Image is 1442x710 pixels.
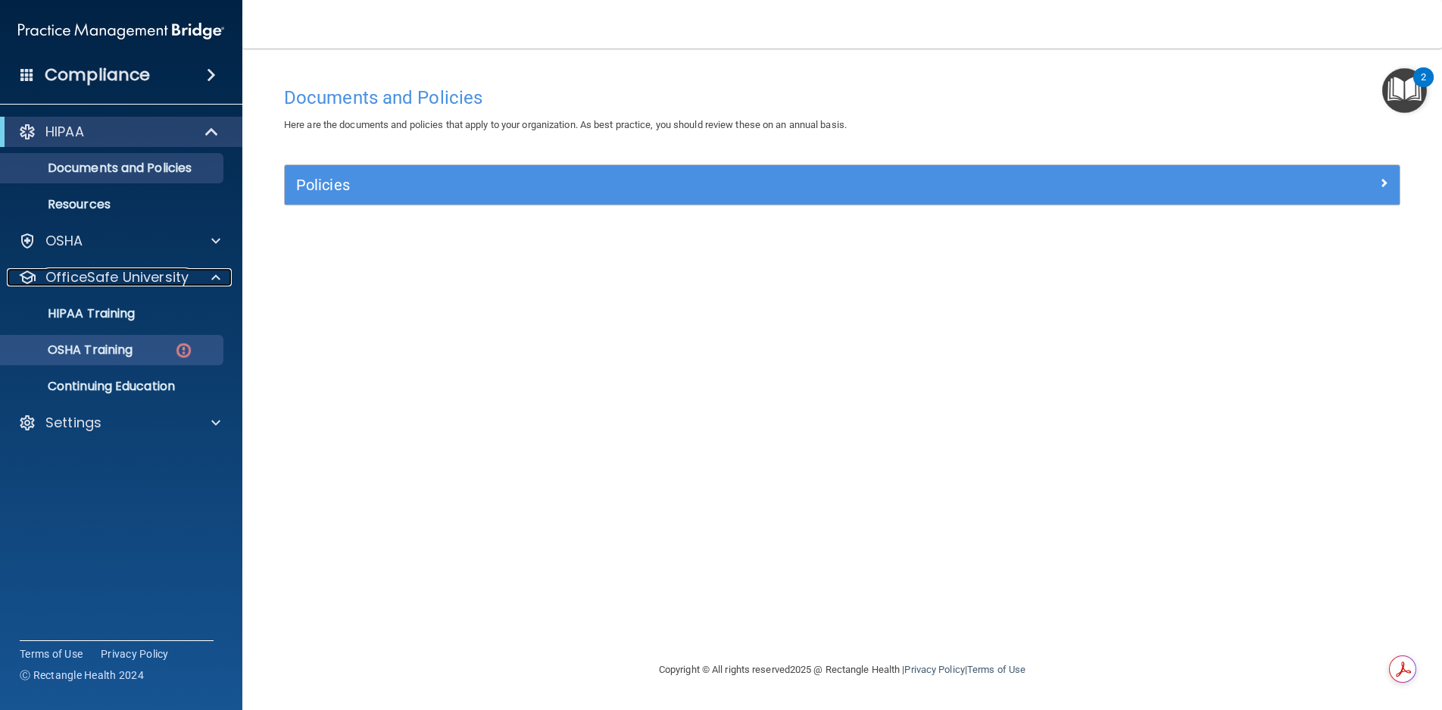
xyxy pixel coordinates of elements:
a: Terms of Use [20,646,83,662]
p: OSHA [45,232,83,250]
p: OSHA Training [10,342,133,358]
p: OfficeSafe University [45,268,189,286]
a: Policies [296,173,1388,197]
button: Open Resource Center, 2 new notifications [1382,68,1427,113]
div: Copyright © All rights reserved 2025 @ Rectangle Health | | [566,646,1119,694]
a: OfficeSafe University [18,268,220,286]
div: 2 [1421,77,1426,97]
h5: Policies [296,177,1110,193]
p: HIPAA Training [10,306,135,321]
a: OSHA [18,232,220,250]
a: Privacy Policy [101,646,169,662]
img: danger-circle.6113f641.png [174,341,193,360]
p: Settings [45,414,101,432]
p: Resources [10,197,217,212]
p: Documents and Policies [10,161,217,176]
h4: Compliance [45,64,150,86]
span: Ⓒ Rectangle Health 2024 [20,668,144,683]
a: HIPAA [18,123,220,141]
a: Settings [18,414,220,432]
a: Privacy Policy [904,664,964,675]
a: Terms of Use [967,664,1025,675]
p: Continuing Education [10,379,217,394]
span: Here are the documents and policies that apply to your organization. As best practice, you should... [284,119,847,130]
img: PMB logo [18,16,224,46]
p: HIPAA [45,123,84,141]
h4: Documents and Policies [284,88,1400,108]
